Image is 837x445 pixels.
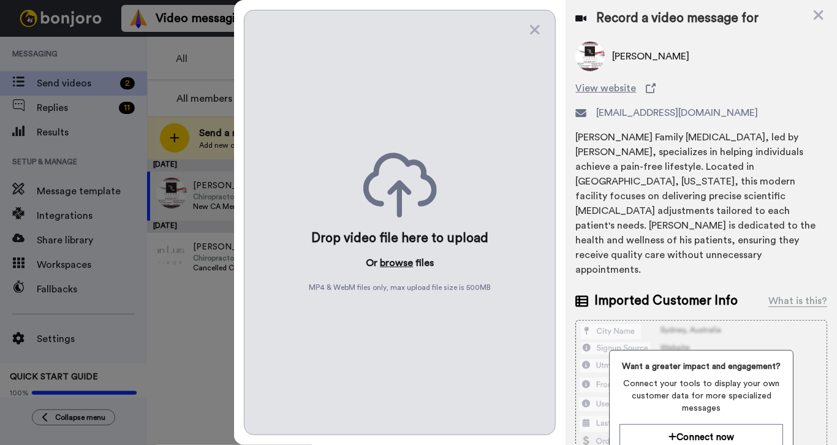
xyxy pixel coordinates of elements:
[366,256,434,270] p: Or files
[575,81,636,96] span: View website
[619,378,783,414] span: Connect your tools to display your own customer data for more specialized messages
[309,283,491,292] span: MP4 & WebM files only, max upload file size is 500 MB
[575,81,827,96] a: View website
[380,256,413,270] button: browse
[596,105,758,120] span: [EMAIL_ADDRESS][DOMAIN_NAME]
[768,294,827,308] div: What is this?
[594,292,738,310] span: Imported Customer Info
[619,360,783,373] span: Want a greater impact and engagement?
[311,230,488,247] div: Drop video file here to upload
[575,130,827,277] div: [PERSON_NAME] Family [MEDICAL_DATA], led by [PERSON_NAME], specializes in helping individuals ach...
